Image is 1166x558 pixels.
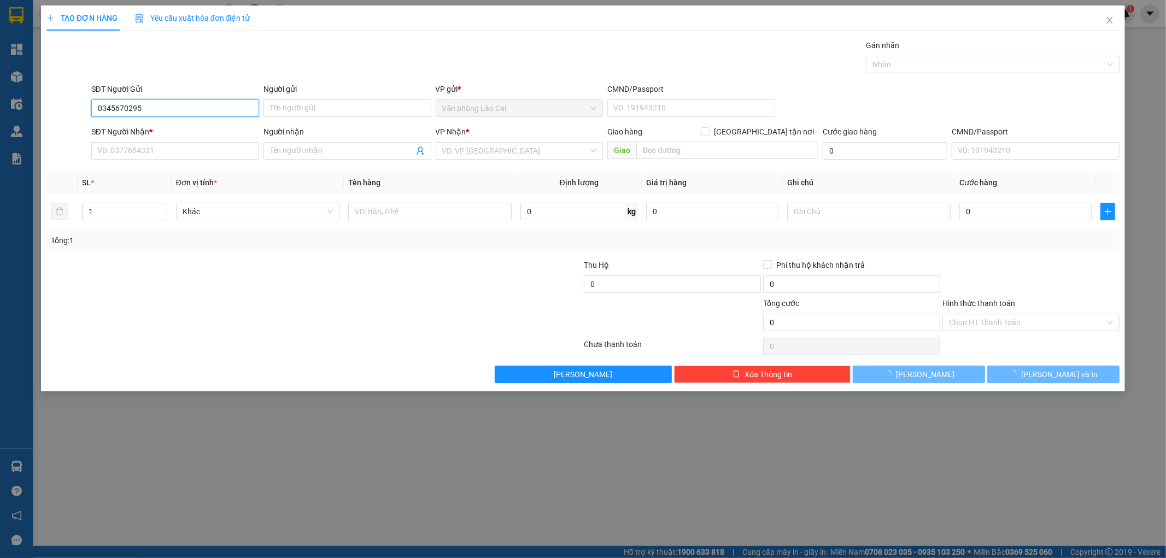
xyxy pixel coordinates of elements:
button: deleteXóa Thông tin [674,366,851,383]
button: [PERSON_NAME] và In [987,366,1120,383]
span: [GEOGRAPHIC_DATA] tận nơi [710,126,818,138]
label: Gán nhãn [866,41,899,50]
button: plus [1100,203,1115,220]
span: TẠO ĐƠN HÀNG [46,14,118,22]
span: [PERSON_NAME] [554,368,612,380]
span: Giá trị hàng [646,178,687,187]
span: Phí thu hộ khách nhận trả [772,259,869,271]
span: [PERSON_NAME] và In [1021,368,1098,380]
span: VP Nhận [436,127,466,136]
img: icon [135,14,144,23]
span: SL [82,178,91,187]
div: Chưa thanh toán [583,338,763,357]
input: VD: Bàn, Ghế [348,203,512,220]
span: plus [46,14,54,22]
span: delete [733,370,740,379]
button: [PERSON_NAME] [853,366,985,383]
span: close [1105,16,1114,25]
th: Ghi chú [783,172,955,193]
button: [PERSON_NAME] [495,366,672,383]
input: 0 [646,203,778,220]
span: Văn phòng Lào Cai [442,100,597,116]
span: Tổng cước [763,299,799,308]
div: Người nhận [263,126,431,138]
span: Khác [183,203,333,220]
div: CMND/Passport [952,126,1120,138]
span: loading [884,370,896,378]
span: Thu Hộ [584,261,609,269]
span: plus [1101,207,1115,216]
span: Giao [607,142,636,159]
div: SĐT Người Gửi [91,83,259,95]
button: Close [1094,5,1125,36]
label: Cước giao hàng [823,127,877,136]
div: Tổng: 1 [51,234,450,246]
div: SĐT Người Nhận [91,126,259,138]
button: delete [51,203,68,220]
span: [PERSON_NAME] [896,368,954,380]
div: CMND/Passport [607,83,775,95]
span: Xóa Thông tin [745,368,792,380]
span: Cước hàng [959,178,997,187]
span: Đơn vị tính [176,178,217,187]
input: Dọc đường [636,142,818,159]
span: user-add [416,146,425,155]
span: Giao hàng [607,127,642,136]
span: loading [1009,370,1021,378]
div: Người gửi [263,83,431,95]
span: Định lượng [560,178,599,187]
div: VP gửi [436,83,603,95]
label: Hình thức thanh toán [942,299,1015,308]
input: Ghi Chú [787,203,951,220]
span: Tên hàng [348,178,380,187]
span: Yêu cầu xuất hóa đơn điện tử [135,14,250,22]
input: Cước giao hàng [823,142,947,160]
span: kg [626,203,637,220]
